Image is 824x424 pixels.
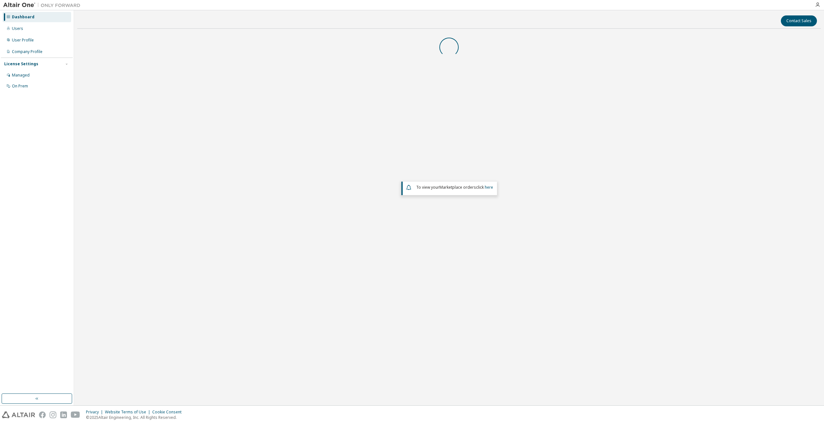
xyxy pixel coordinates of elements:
a: here [485,185,493,190]
img: facebook.svg [39,411,46,418]
p: © 2025 Altair Engineering, Inc. All Rights Reserved. [86,415,185,420]
img: Altair One [3,2,84,8]
div: Privacy [86,410,105,415]
img: linkedin.svg [60,411,67,418]
div: Dashboard [12,14,34,20]
div: Company Profile [12,49,42,54]
div: On Prem [12,84,28,89]
div: Users [12,26,23,31]
span: To view your click [416,185,493,190]
em: Marketplace orders [439,185,476,190]
img: youtube.svg [71,411,80,418]
button: Contact Sales [781,15,817,26]
img: altair_logo.svg [2,411,35,418]
div: User Profile [12,38,34,43]
div: License Settings [4,61,38,67]
img: instagram.svg [50,411,56,418]
div: Managed [12,73,30,78]
div: Cookie Consent [152,410,185,415]
div: Website Terms of Use [105,410,152,415]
